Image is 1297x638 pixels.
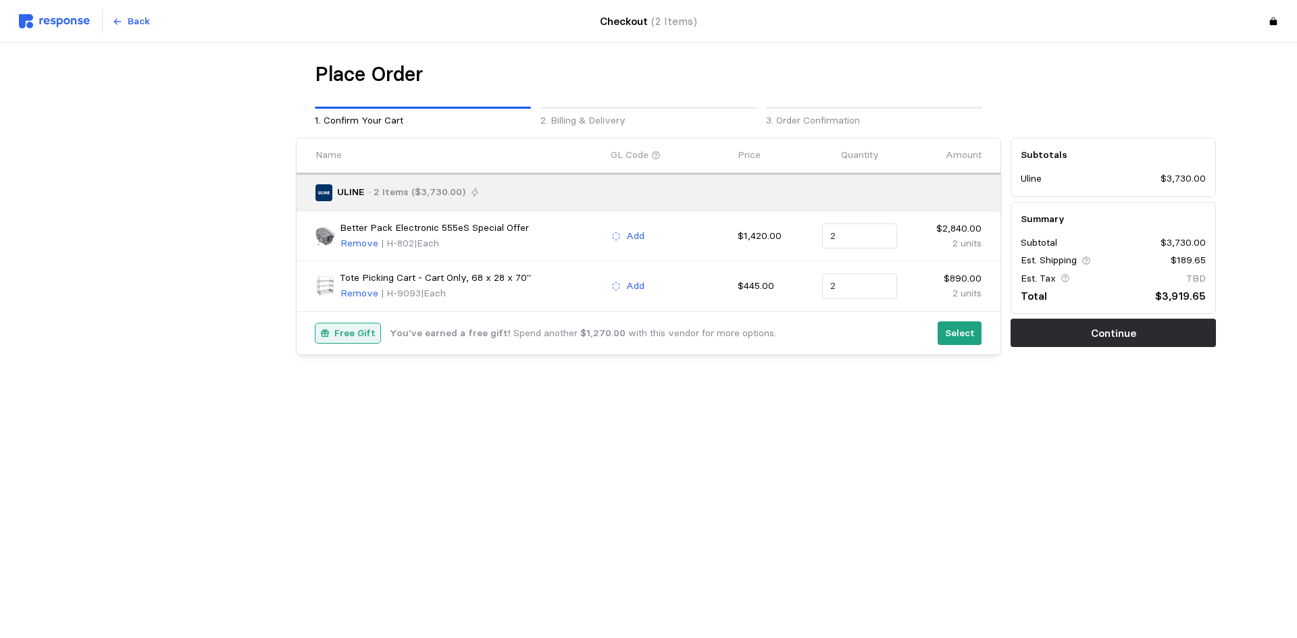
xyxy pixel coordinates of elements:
p: Better Pack Electronic 555eS Special Offer [340,221,529,236]
button: Back [105,9,157,34]
p: Continue [1091,325,1136,342]
p: $3,919.65 [1155,288,1206,304]
span: (2 Items) [651,15,697,28]
span: | H-9093 [381,287,421,299]
p: $189.65 [1171,253,1206,268]
span: | H-802 [381,237,414,249]
span: | Each [414,237,439,249]
button: Remove [340,286,379,302]
button: Select [938,321,982,346]
p: Amount [946,148,982,163]
p: Est. Shipping [1021,253,1077,268]
p: $1,420.00 [738,229,813,244]
p: Remove [340,236,378,251]
button: Add [611,278,645,294]
p: Quantity [841,148,879,163]
p: Select [945,326,975,341]
input: Qty [830,274,890,298]
p: 1. Confirm Your Cart [315,113,531,128]
p: Tote Picking Cart - Cart Only, 68 x 28 x 70" [340,271,531,286]
b: You've earned a free gift! [390,327,511,339]
h4: Checkout [600,13,697,30]
p: · 2 Items ($3,730.00) [369,185,465,200]
h5: Subtotals [1021,148,1206,162]
b: $1,270.00 [580,327,626,339]
p: 2 units [907,236,982,251]
p: Add [626,229,644,244]
span: | Each [421,287,446,299]
p: TBD [1186,271,1206,286]
p: 2 units [907,286,982,301]
img: H-9093 [315,276,335,296]
p: Remove [340,286,378,301]
p: Back [128,14,150,29]
p: Price [738,148,761,163]
p: Free Gift [334,326,376,341]
button: Add [611,228,645,244]
button: Remove [340,236,379,252]
img: H-802_txt_USEng [315,226,335,246]
p: $445.00 [738,279,813,294]
p: Add [626,279,644,294]
h5: Summary [1021,212,1206,226]
p: $2,840.00 [907,221,982,236]
img: svg%3e [19,14,90,28]
p: $3,730.00 [1161,236,1206,250]
p: Uline [1021,171,1042,186]
p: Total [1021,288,1047,304]
input: Qty [830,224,890,248]
p: $890.00 [907,271,982,286]
p: Name [315,148,342,163]
h1: Place Order [315,61,423,88]
p: GL Code [611,148,648,163]
button: Continue [1011,319,1216,347]
p: 2. Billing & Delivery [540,113,757,128]
p: 3. Order Confirmation [766,113,982,128]
p: Subtotal [1021,236,1057,250]
p: $3,730.00 [1161,171,1206,186]
p: ULINE [337,185,364,200]
p: Est. Tax [1021,271,1056,286]
span: Spend another with this vendor for more options. [513,327,776,339]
